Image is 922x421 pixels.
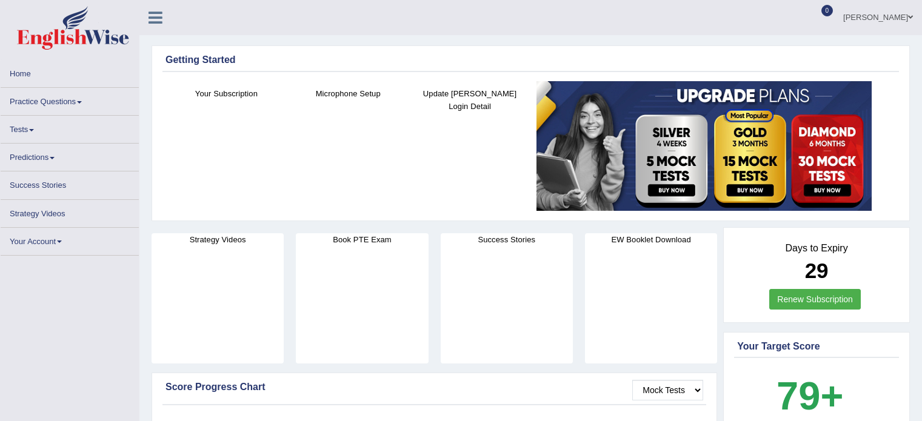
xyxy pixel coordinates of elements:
[821,5,833,16] span: 0
[777,374,843,418] b: 79+
[1,88,139,111] a: Practice Questions
[585,233,717,246] h4: EW Booklet Download
[293,87,403,100] h4: Microphone Setup
[441,233,573,246] h4: Success Stories
[152,233,284,246] h4: Strategy Videos
[1,144,139,167] a: Predictions
[296,233,428,246] h4: Book PTE Exam
[415,87,525,113] h4: Update [PERSON_NAME] Login Detail
[165,380,703,394] div: Score Progress Chart
[737,339,896,354] div: Your Target Score
[737,243,896,254] h4: Days to Expiry
[1,228,139,251] a: Your Account
[769,289,861,310] a: Renew Subscription
[1,200,139,224] a: Strategy Videos
[165,53,896,67] div: Getting Started
[805,259,829,282] b: 29
[1,171,139,195] a: Success Stories
[1,116,139,139] a: Tests
[536,81,872,211] img: small5.jpg
[172,87,281,100] h4: Your Subscription
[1,60,139,84] a: Home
